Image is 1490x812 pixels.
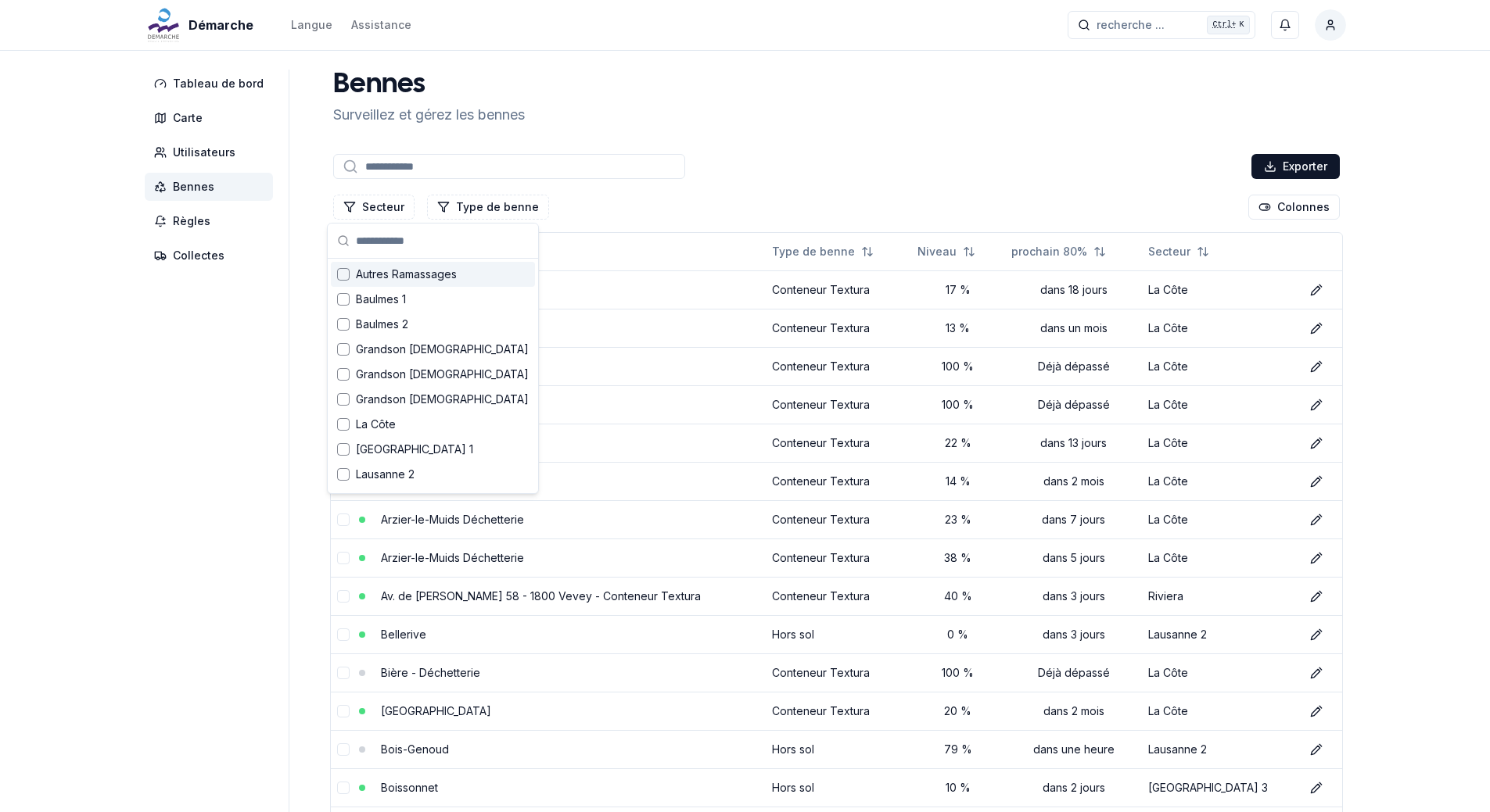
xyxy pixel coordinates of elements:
span: La Côte [356,417,396,432]
td: La Côte [1142,500,1298,538]
td: Conteneur Textura [766,692,911,730]
a: Bois-Genoud [381,742,449,756]
a: Collectes [145,241,279,270]
a: Règles [145,207,279,235]
span: Tableau de bord [173,76,264,91]
button: select-row [337,513,350,526]
a: Arzier-le-Muids Déchetterie [381,513,524,526]
span: Grandson [DEMOGRAPHIC_DATA] [356,392,529,407]
div: dans 2 mois [1011,703,1136,719]
td: Conteneur Textura [766,500,911,538]
button: Exporter [1251,154,1340,179]
div: 14 % [917,474,999,489]
button: select-row [337,667,350,679]
div: 40 % [917,588,999,604]
div: dans 2 jours [1011,780,1136,796]
a: Bière - Déchetterie [381,666,480,679]
span: Autres Ramassages [356,266,457,282]
td: Lausanne 2 [1142,730,1298,768]
div: dans 13 jours [1011,435,1136,451]
button: Not sorted. Click to sort ascending. [908,239,985,264]
div: dans 2 mois [1011,474,1136,489]
button: select-row [337,743,350,756]
div: 100 % [917,397,999,413]
td: La Côte [1142,653,1298,692]
a: [GEOGRAPHIC_DATA] [381,704,491,717]
td: [GEOGRAPHIC_DATA] 3 [1142,768,1298,807]
div: 79 % [917,742,999,757]
td: Conteneur Textura [766,347,911,385]
div: 38 % [917,550,999,566]
td: La Côte [1142,270,1298,309]
td: La Côte [1142,538,1298,577]
td: Conteneur Textura [766,424,911,462]
td: Conteneur Textura [766,385,911,424]
td: Hors sol [766,730,911,768]
button: select-row [337,552,350,564]
td: La Côte [1142,424,1298,462]
td: Hors sol [766,768,911,807]
td: Lausanne 2 [1142,615,1298,653]
td: La Côte [1142,692,1298,730]
span: Utilisateurs [173,145,235,160]
div: dans une heure [1011,742,1136,757]
button: Not sorted. Click to sort ascending. [1139,239,1219,264]
a: Arzier-le-Muids Déchetterie [381,551,524,564]
a: Assistance [351,16,411,34]
a: Tableau de bord [145,70,279,98]
span: Grandson [DEMOGRAPHIC_DATA] [356,342,529,357]
span: prochain 80% [1011,244,1087,259]
span: Secteur [1148,244,1190,259]
a: Démarche [145,16,260,34]
div: Déjà dépassé [1011,397,1136,413]
td: La Côte [1142,347,1298,385]
td: La Côte [1142,385,1298,424]
span: Grandson [DEMOGRAPHIC_DATA] [356,367,529,382]
td: Conteneur Textura [766,538,911,577]
div: 10 % [917,780,999,796]
div: 100 % [917,665,999,681]
a: Utilisateurs [145,138,279,166]
span: Règles [173,213,210,229]
a: Carte [145,104,279,132]
a: Bellerive [381,628,426,641]
div: dans 3 jours [1011,627,1136,642]
span: Démarche [188,16,253,34]
button: select-row [337,590,350,603]
div: dans 3 jours [1011,588,1136,604]
span: recherche ... [1097,17,1165,33]
td: La Côte [1142,462,1298,500]
div: Langue [291,17,332,33]
td: Conteneur Textura [766,653,911,692]
a: Boissonnet [381,781,438,794]
div: dans 5 jours [1011,550,1136,566]
img: Démarche Logo [145,6,182,44]
h1: Bennes [333,70,525,101]
span: Type de benne [772,244,855,259]
div: dans un mois [1011,320,1136,336]
span: [GEOGRAPHIC_DATA] 1 [356,442,473,457]
span: Lausanne 2 [356,467,415,482]
p: Surveillez et gérez les bennes [333,104,525,126]
button: select-row [337,628,350,641]
button: Not sorted. Click to sort ascending. [1002,239,1115,264]
td: Conteneur Textura [766,309,911,347]
span: [GEOGRAPHIC_DATA] 3 [356,492,476,507]
td: Conteneur Textura [766,577,911,615]
div: 100 % [917,359,999,374]
button: Langue [291,16,332,34]
div: dans 7 jours [1011,512,1136,528]
td: Conteneur Textura [766,270,911,309]
a: Av. de [PERSON_NAME] 58 - 1800 Vevey - Conteneur Textura [381,589,701,603]
div: 0 % [917,627,999,642]
td: Conteneur Textura [766,462,911,500]
div: Déjà dépassé [1011,359,1136,374]
div: dans 18 jours [1011,282,1136,298]
button: Filtrer les lignes [333,195,415,220]
span: Niveau [917,244,957,259]
div: 13 % [917,320,999,336]
div: 20 % [917,703,999,719]
span: Bennes [173,179,214,195]
span: Baulmes 1 [356,292,406,307]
